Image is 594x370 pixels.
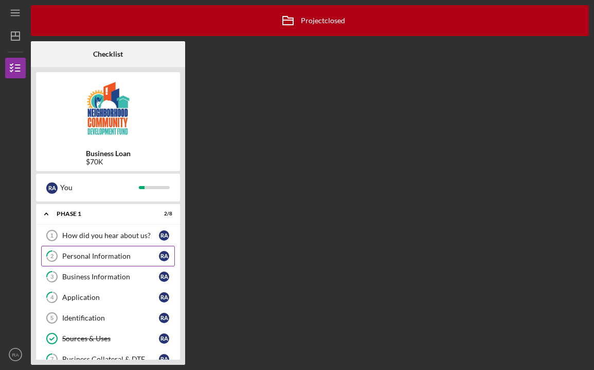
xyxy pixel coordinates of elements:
[62,355,159,363] div: Business Collateral & DTE
[62,231,159,240] div: How did you hear about us?
[50,274,53,280] tspan: 3
[41,328,175,349] a: Sources & UsesRA
[5,344,26,365] button: RA
[41,246,175,266] a: 2Personal InformationRA
[50,294,54,301] tspan: 4
[159,313,169,323] div: R A
[159,292,169,302] div: R A
[41,266,175,287] a: 3Business InformationRA
[93,50,123,58] b: Checklist
[50,253,53,260] tspan: 2
[41,349,175,369] a: 7Business Collateral & DTERA
[62,334,159,343] div: Sources & Uses
[50,356,54,363] tspan: 7
[41,225,175,246] a: 1How did you hear about us?RA
[62,252,159,260] div: Personal Information
[50,232,53,239] tspan: 1
[154,211,172,217] div: 2 / 8
[41,287,175,308] a: 4ApplicationRA
[12,352,19,358] text: RA
[86,158,131,166] div: $70K
[275,8,345,33] div: Project closed
[159,354,169,364] div: R A
[159,251,169,261] div: R A
[159,230,169,241] div: R A
[50,315,53,321] tspan: 5
[86,149,131,158] b: Business Loan
[62,273,159,281] div: Business Information
[62,293,159,301] div: Application
[159,333,169,344] div: R A
[159,272,169,282] div: R A
[46,182,58,194] div: R A
[41,308,175,328] a: 5IdentificationRA
[60,179,139,196] div: You
[57,211,147,217] div: Phase 1
[36,77,180,139] img: Product logo
[62,314,159,322] div: Identification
